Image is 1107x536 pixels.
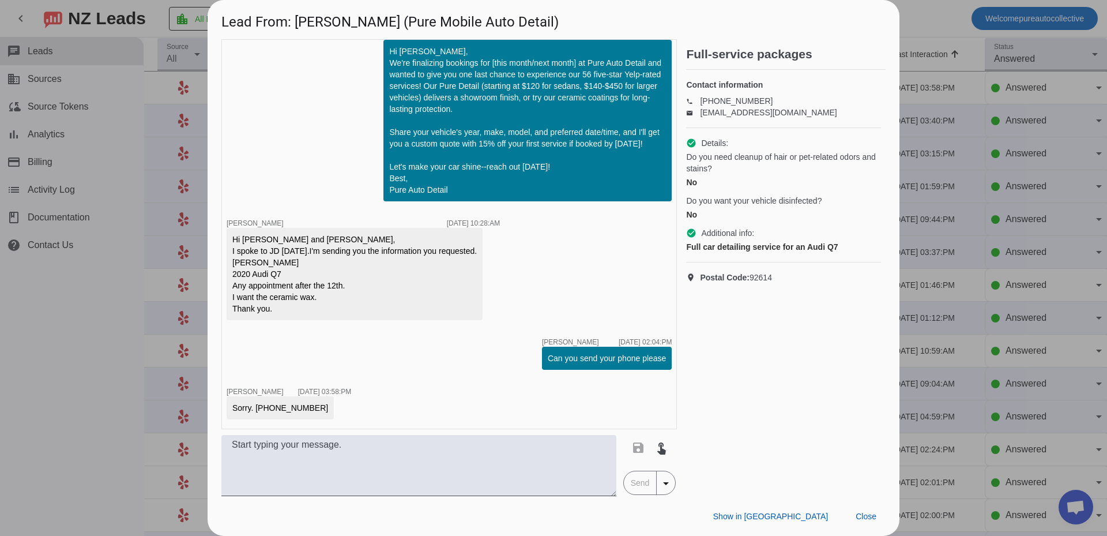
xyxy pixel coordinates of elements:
span: Show in [GEOGRAPHIC_DATA] [713,512,828,521]
mat-icon: location_on [686,273,700,282]
h2: Full-service packages [686,48,886,60]
div: Hi [PERSON_NAME] and [PERSON_NAME], I spoke to JD [DATE].I'm sending you the information you requ... [232,234,477,314]
div: [DATE] 03:58:PM [298,388,351,395]
div: [DATE] 02:04:PM [619,339,672,346]
h4: Contact information [686,79,881,91]
mat-icon: check_circle [686,138,696,148]
div: Hi [PERSON_NAME], We're finalizing bookings for [this month/next month] at Pure Auto Detail and w... [389,46,666,196]
div: No [686,177,881,188]
span: [PERSON_NAME] [227,219,284,227]
span: Additional info: [701,227,754,239]
span: Details: [701,137,728,149]
div: No [686,209,881,220]
mat-icon: touch_app [654,441,668,455]
mat-icon: arrow_drop_down [659,477,673,490]
div: [DATE] 10:28:AM [447,220,500,227]
mat-icon: phone [686,98,700,104]
span: 92614 [700,272,772,283]
div: Can you send your phone please [548,353,666,364]
span: Do you want your vehicle disinfected? [686,195,822,207]
mat-icon: email [686,110,700,115]
div: Sorry. [PHONE_NUMBER] [232,402,328,414]
button: Close [846,506,886,527]
div: Full car detailing service for an Audi Q7 [686,241,881,253]
span: Close [856,512,876,521]
a: [EMAIL_ADDRESS][DOMAIN_NAME] [700,108,837,117]
button: Show in [GEOGRAPHIC_DATA] [704,506,837,527]
span: Do you need cleanup of hair or pet-related odors and stains? [686,151,881,174]
mat-icon: check_circle [686,228,696,238]
a: [PHONE_NUMBER] [700,96,773,106]
strong: Postal Code: [700,273,750,282]
span: [PERSON_NAME] [227,388,284,396]
span: [PERSON_NAME] [542,339,599,346]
